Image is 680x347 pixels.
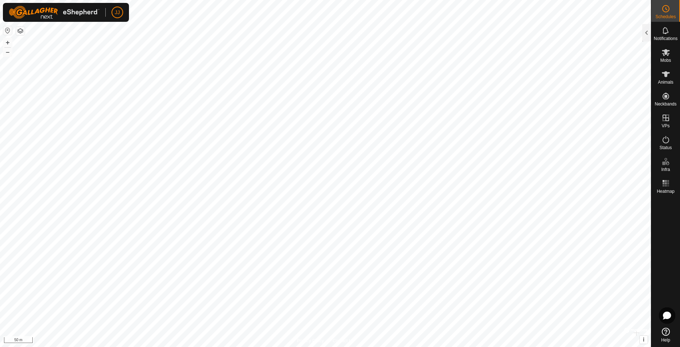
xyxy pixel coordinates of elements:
a: Help [651,325,680,345]
span: Heatmap [657,189,675,194]
span: Status [659,145,672,150]
span: Neckbands [655,102,676,106]
span: Help [661,338,670,342]
span: i [643,336,644,343]
button: i [640,336,648,344]
button: + [3,38,12,47]
a: Privacy Policy [297,338,324,344]
button: – [3,48,12,56]
button: Reset Map [3,26,12,35]
button: Map Layers [16,27,25,35]
span: VPs [661,124,669,128]
span: Notifications [654,36,677,41]
span: JJ [115,9,120,16]
a: Contact Us [333,338,354,344]
span: Animals [658,80,673,84]
img: Gallagher Logo [9,6,100,19]
span: Schedules [655,15,676,19]
span: Infra [661,167,670,172]
span: Mobs [660,58,671,63]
